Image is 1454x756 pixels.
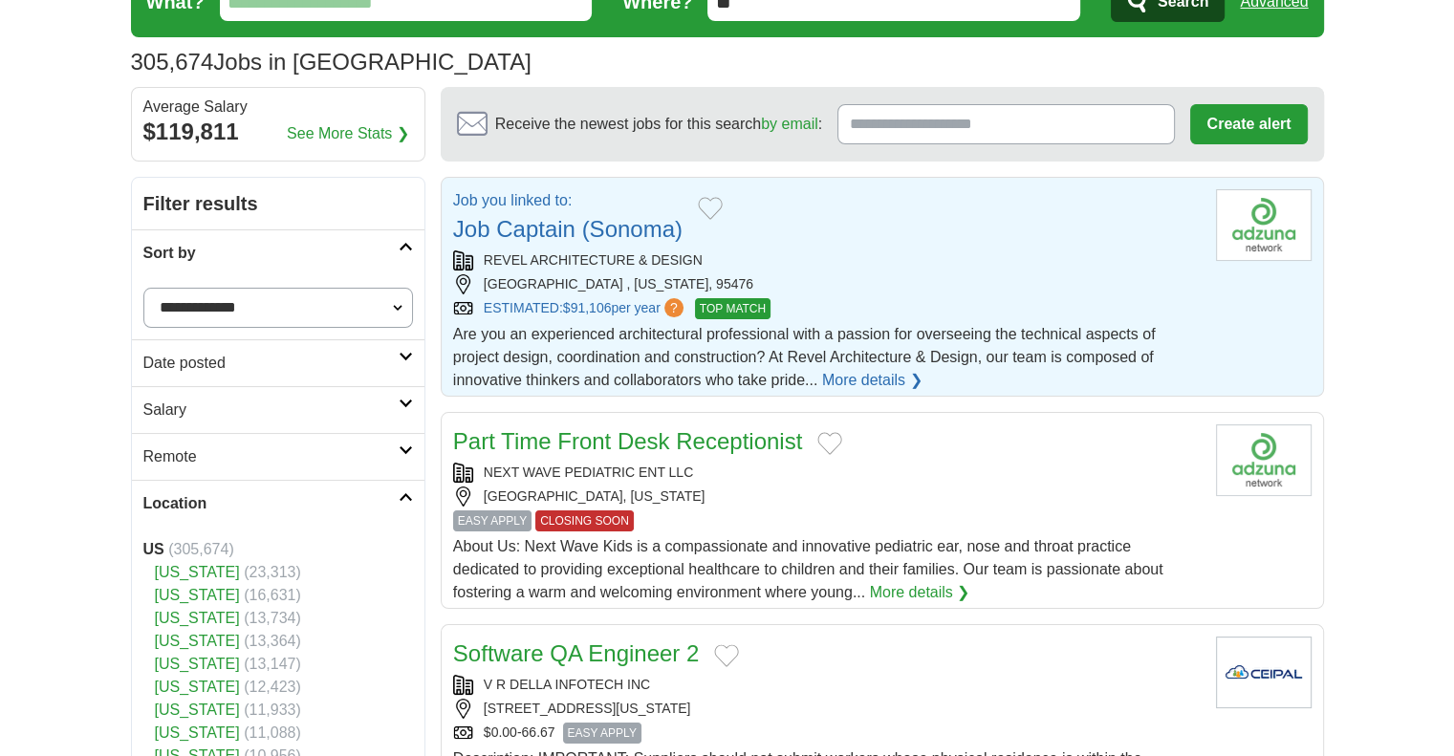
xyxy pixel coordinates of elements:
span: (11,933) [244,702,301,718]
a: Job Captain (Sonoma) [453,216,683,242]
span: ? [664,298,684,317]
h2: Salary [143,399,399,421]
span: EASY APPLY [563,723,641,744]
h2: Filter results [132,178,424,229]
span: $91,106 [563,300,612,315]
button: Add to favorite jobs [817,432,842,455]
a: Date posted [132,339,424,386]
img: Company logo [1216,189,1312,261]
button: Add to favorite jobs [698,197,723,220]
span: Receive the newest jobs for this search : [495,113,822,136]
h1: Jobs in [GEOGRAPHIC_DATA] [131,49,532,75]
span: (305,674) [168,541,234,557]
span: Are you an experienced architectural professional with a passion for overseeing the technical asp... [453,326,1156,388]
a: [US_STATE] [155,564,240,580]
span: (13,147) [244,656,301,672]
div: NEXT WAVE PEDIATRIC ENT LLC [453,463,1201,483]
a: [US_STATE] [155,587,240,603]
a: Remote [132,433,424,480]
a: by email [761,116,818,132]
h2: Remote [143,445,399,468]
span: (23,313) [244,564,301,580]
div: Average Salary [143,99,413,115]
div: $0.00-66.67 [453,723,1201,744]
a: [US_STATE] [155,679,240,695]
span: 305,674 [131,45,214,79]
a: Part Time Front Desk Receptionist [453,428,802,454]
span: EASY APPLY [453,510,532,531]
span: (13,734) [244,610,301,626]
span: (11,088) [244,724,301,741]
p: Job you linked to: [453,189,683,212]
a: Sort by [132,229,424,276]
h2: Date posted [143,352,399,375]
span: (13,364) [244,633,301,649]
a: Location [132,480,424,527]
a: [US_STATE] [155,724,240,741]
a: [US_STATE] [155,610,240,626]
a: More details ❯ [870,581,970,604]
button: Create alert [1190,104,1307,144]
a: Software QA Engineer 2 [453,640,699,666]
div: $119,811 [143,115,413,149]
span: TOP MATCH [695,298,770,319]
a: More details ❯ [822,369,922,392]
div: [GEOGRAPHIC_DATA], [US_STATE] [453,486,1201,507]
div: REVEL ARCHITECTURE & DESIGN [453,250,1201,270]
span: (12,423) [244,679,301,695]
span: About Us: Next Wave Kids is a compassionate and innovative pediatric ear, nose and throat practic... [453,538,1163,600]
div: [STREET_ADDRESS][US_STATE] [453,699,1201,719]
a: ESTIMATED:$91,106per year? [484,298,687,319]
a: [US_STATE] [155,633,240,649]
div: [GEOGRAPHIC_DATA] , [US_STATE], 95476 [453,274,1201,294]
img: Company logo [1216,424,1312,496]
a: See More Stats ❯ [287,122,409,145]
span: CLOSING SOON [535,510,634,531]
span: (16,631) [244,587,301,603]
a: Salary [132,386,424,433]
a: [US_STATE] [155,656,240,672]
button: Add to favorite jobs [714,644,739,667]
div: V R DELLA INFOTECH INC [453,675,1201,695]
img: Company logo [1216,637,1312,708]
h2: Location [143,492,399,515]
a: [US_STATE] [155,702,240,718]
strong: US [143,541,164,557]
h2: Sort by [143,242,399,265]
